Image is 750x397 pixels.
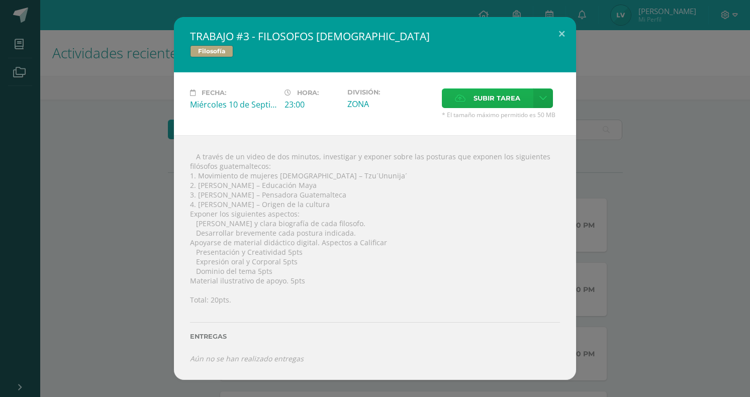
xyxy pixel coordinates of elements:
[474,89,520,108] span: Subir tarea
[347,88,434,96] label: División:
[285,99,339,110] div: 23:00
[190,333,560,340] label: Entregas
[442,111,560,119] span: * El tamaño máximo permitido es 50 MB
[347,98,434,110] div: ZONA
[547,17,576,51] button: Close (Esc)
[190,45,233,57] span: Filosofía
[190,29,560,43] h2: TRABAJO #3 - FILOSOFOS [DEMOGRAPHIC_DATA]
[202,89,226,96] span: Fecha:
[174,135,576,380] div:  A través de un video de dos minutos, investigar y exponer sobre las posturas que exponen los si...
[190,354,304,363] i: Aún no se han realizado entregas
[297,89,319,96] span: Hora:
[190,99,276,110] div: Miércoles 10 de Septiembre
